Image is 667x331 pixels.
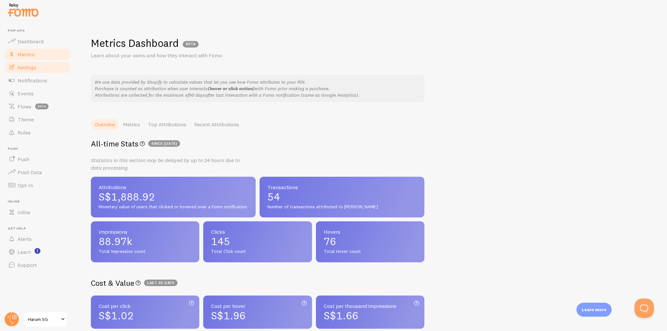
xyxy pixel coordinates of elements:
span: Impressions [99,229,192,234]
span: Hovers [324,229,417,234]
span: Monetary value of users that clicked or hovered over a Fomo notification [99,204,248,210]
span: beta [35,103,49,109]
div: Learn more [576,303,612,317]
span: Push [8,147,71,151]
p: Learn more [582,307,606,313]
iframe: Help Scout Beacon - Open [634,298,654,318]
a: Notifications [4,74,71,87]
span: Transactions [267,185,417,190]
span: Total Click count [211,249,304,255]
span: Number of transactions attributed to [PERSON_NAME] [267,204,417,210]
span: S$1.02 [99,309,134,322]
span: BETA [183,41,199,48]
a: Learn [4,245,71,258]
a: Metrics [4,48,71,61]
a: Opt-In [4,179,71,192]
span: 76 [324,236,417,247]
a: Recent Attributions [190,118,243,131]
span: Cost per click [99,303,192,309]
a: Inline [4,206,71,219]
span: 54 [267,192,417,202]
span: Dashboard [18,38,44,45]
span: 88.97k [99,236,192,247]
a: Overview [91,118,119,131]
a: Alerts [4,232,71,245]
a: Theme [4,113,71,126]
span: Flows [18,103,31,110]
span: since [DATE] [148,140,180,147]
span: Rules [18,129,31,136]
span: Push Data [18,169,42,175]
span: Inline [18,209,30,215]
h2: All-time Stats [91,139,424,149]
span: Inline [8,200,71,204]
p: Learn about your users and how they interact with Fomo [91,52,247,59]
a: Events [4,87,71,100]
a: Harum SG [23,311,67,327]
h1: Metrics Dashboard [91,36,179,50]
span: S$1.96 [211,309,246,322]
a: Rules [4,126,71,139]
span: Events [18,90,34,97]
p: We use data provided by Shopify to calculate values that let you see how Fomo attributes to your ... [95,79,420,98]
span: Notifications [18,77,47,84]
span: Get Help [8,227,71,231]
span: Total Hover count [324,249,417,255]
span: Harum SG [28,315,59,323]
span: Metrics [18,51,35,58]
span: Opt-In [18,182,33,188]
span: Last 30 days [144,280,177,286]
b: (hover or click action) [208,86,255,91]
a: Flows beta [4,100,71,113]
a: Push Data [4,166,71,179]
span: S$1,888.92 [99,192,248,202]
span: Attributions [99,185,248,190]
span: Total Impression count [99,249,192,255]
span: S$1.66 [324,309,358,322]
span: Support [18,262,37,268]
span: Theme [18,116,34,123]
span: Learn [18,249,31,255]
svg: <p>Watch New Feature Tutorials!</p> [35,248,40,254]
span: Cost per hover [211,303,304,309]
span: Pop-ups [8,29,71,33]
a: Push [4,153,71,166]
span: Alerts [18,236,32,242]
a: Metrics [119,118,144,131]
a: Support [4,258,71,271]
em: 90 days [189,92,205,98]
span: 145 [211,236,304,247]
span: Push [18,156,29,162]
img: fomo-relay-logo-orange.svg [7,2,39,18]
h2: Cost & Value [91,278,424,288]
span: Clicks [211,229,304,234]
a: Dashboard [4,35,71,48]
a: Top Attributions [144,118,190,131]
span: Settings [18,64,36,71]
span: Cost per thousand impressions [324,303,417,309]
a: Settings [4,61,71,74]
i: Statistics in this section may be delayed by up to 24 hours due to data processing [91,157,240,171]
